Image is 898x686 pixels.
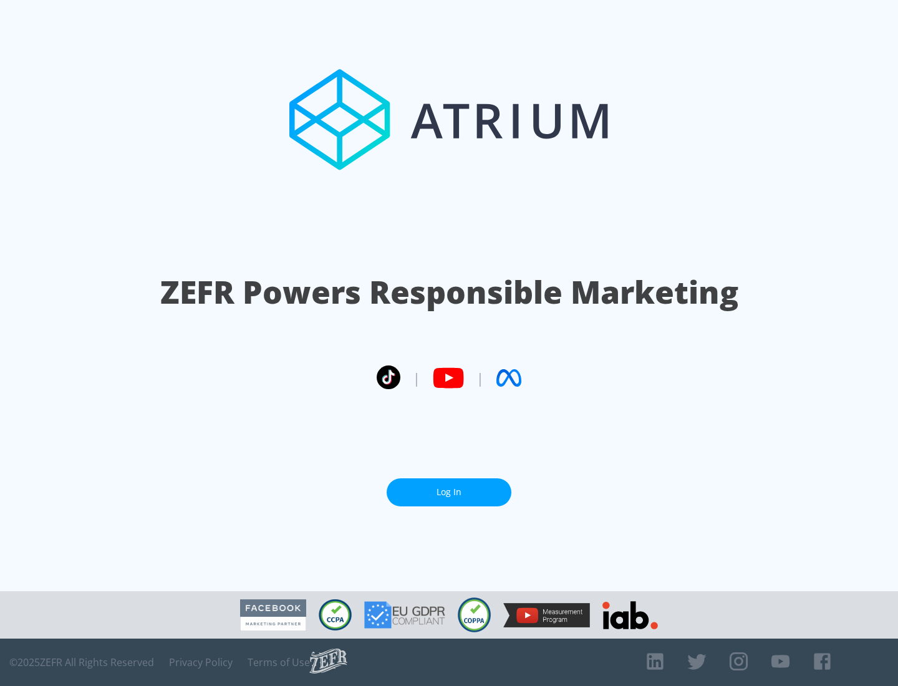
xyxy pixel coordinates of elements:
span: | [413,369,420,387]
img: IAB [602,601,658,629]
a: Privacy Policy [169,656,233,669]
a: Log In [387,478,511,506]
h1: ZEFR Powers Responsible Marketing [160,271,738,314]
span: © 2025 ZEFR All Rights Reserved [9,656,154,669]
img: YouTube Measurement Program [503,603,590,627]
img: GDPR Compliant [364,601,445,629]
img: CCPA Compliant [319,599,352,630]
span: | [476,369,484,387]
img: COPPA Compliant [458,597,491,632]
a: Terms of Use [248,656,310,669]
img: Facebook Marketing Partner [240,599,306,631]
